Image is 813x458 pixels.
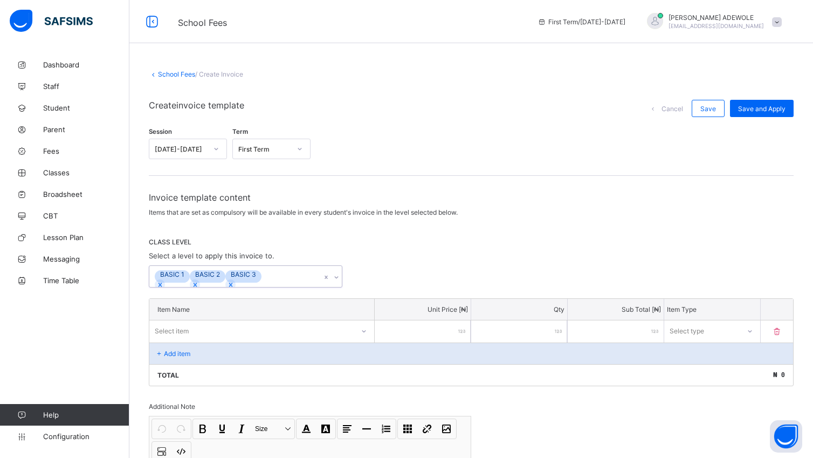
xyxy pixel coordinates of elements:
span: Create invoice template [149,100,244,117]
button: Redo [172,420,190,438]
span: Help [43,411,129,419]
span: School Fees [178,17,227,28]
span: session/term information [538,18,625,26]
button: Size [252,420,294,438]
span: Items that are set as compulsory will be available in every student's invoice in the level select... [149,208,458,216]
span: CLASS LEVEL [149,238,794,246]
button: Undo [153,420,171,438]
button: List [377,420,395,438]
button: Align [338,420,356,438]
span: Select a level to apply this invoice to. [149,251,274,260]
button: Font Color [297,420,315,438]
span: Configuration [43,432,129,441]
span: [EMAIL_ADDRESS][DOMAIN_NAME] [669,23,764,29]
div: Select item [155,320,189,341]
span: Staff [43,82,129,91]
span: Save and Apply [738,105,786,113]
span: / Create Invoice [195,70,243,78]
p: Sub Total [ ₦ ] [570,305,661,313]
span: Time Table [43,276,129,285]
span: Dashboard [43,60,129,69]
button: Italic [232,420,251,438]
span: Cancel [662,105,683,113]
span: Additional Note [149,402,195,411]
span: Student [43,104,129,112]
p: Item Type [667,305,757,313]
span: CBT [43,211,129,220]
div: First Term [238,145,291,153]
span: Lesson Plan [43,233,129,242]
span: Save [700,105,716,113]
div: BASIC 2 [190,270,225,278]
span: Broadsheet [43,190,129,199]
span: Term [232,128,248,135]
span: Classes [43,168,129,177]
button: Image [437,420,456,438]
span: Session [149,128,172,135]
a: School Fees [158,70,195,78]
p: Add item [164,350,190,358]
p: Item Name [157,305,366,313]
p: Total [157,371,179,379]
span: Parent [43,125,129,134]
div: BASIC 1 [155,270,190,278]
button: Table [398,420,417,438]
button: Highlight Color [316,420,335,438]
span: Messaging [43,255,129,263]
span: [PERSON_NAME] ADEWOLE [669,13,764,22]
div: Select type [670,320,704,341]
button: Open asap [770,420,802,453]
button: Underline [213,420,231,438]
span: ₦ 0 [773,371,785,379]
div: BASIC 3 [225,270,261,278]
img: safsims [10,10,93,32]
span: Fees [43,147,129,155]
button: Bold [194,420,212,438]
button: Link [418,420,436,438]
div: OLUBUNMIADEWOLE [636,13,787,31]
span: Invoice template content [149,192,794,203]
p: Qty [474,305,564,313]
button: Horizontal line [357,420,376,438]
div: [DATE]-[DATE] [155,145,207,153]
p: Unit Price [ ₦ ] [377,305,468,313]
